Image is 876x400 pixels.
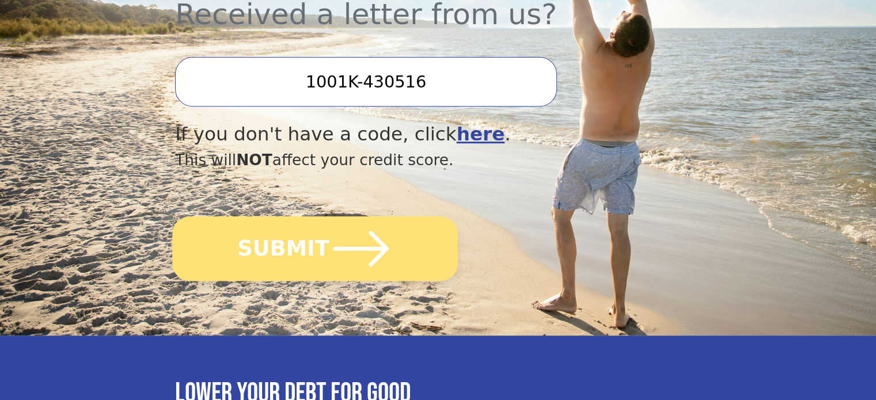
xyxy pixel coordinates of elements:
[457,123,505,145] a: here
[172,216,458,281] button: SUBMIT
[175,148,622,172] div: This will affect your credit score.
[175,120,622,148] div: If you don't have a code, click .
[236,151,272,169] span: NOT
[175,57,556,106] input: Enter your Offer Code:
